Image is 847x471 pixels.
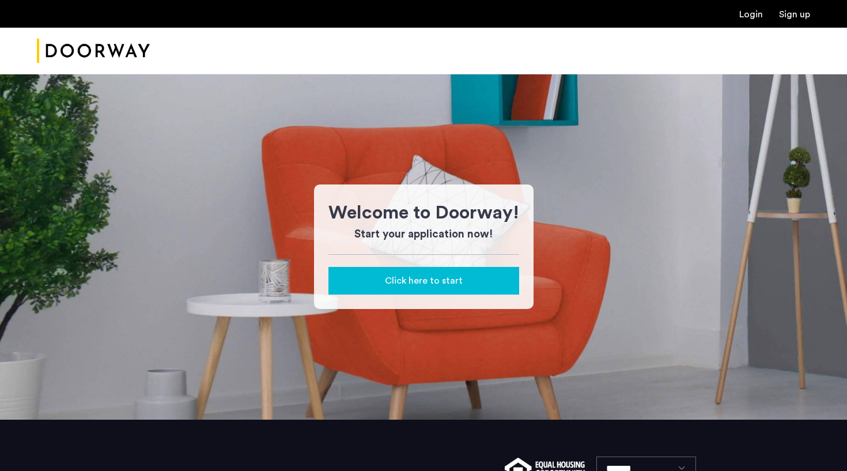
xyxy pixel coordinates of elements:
[328,227,519,243] h3: Start your application now!
[328,267,519,295] button: button
[739,10,763,19] a: Login
[328,199,519,227] h1: Welcome to Doorway!
[37,29,150,73] img: logo
[385,274,463,288] span: Click here to start
[779,10,810,19] a: Registration
[37,29,150,73] a: Cazamio Logo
